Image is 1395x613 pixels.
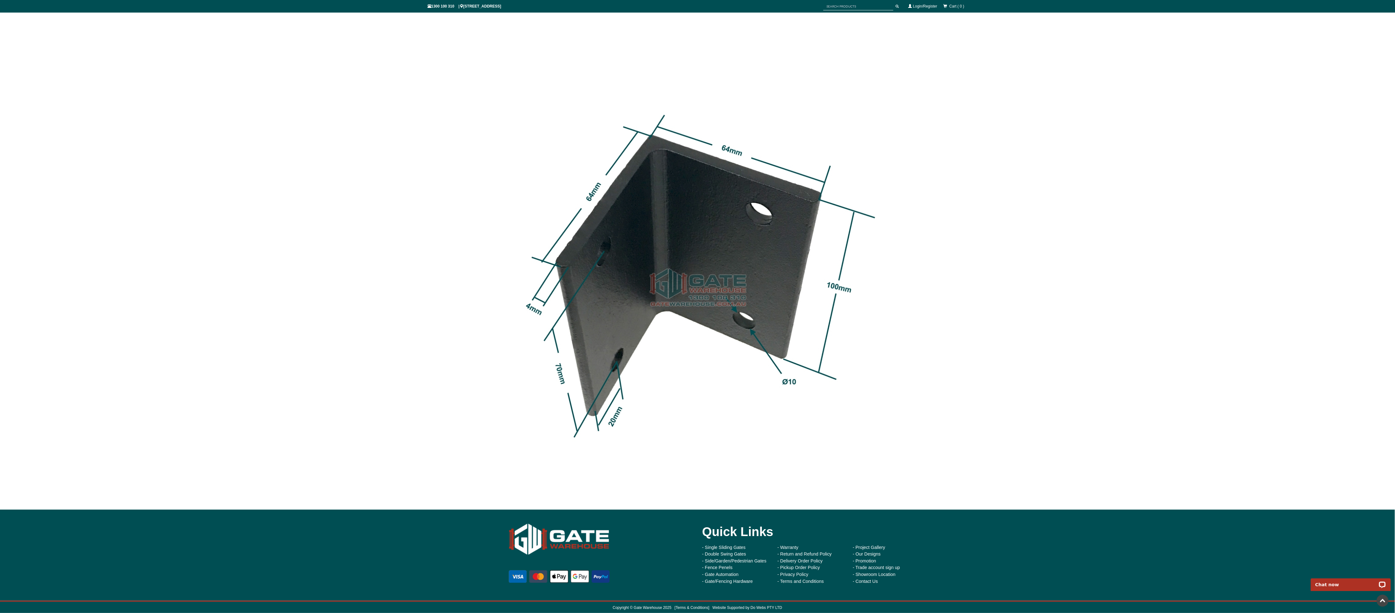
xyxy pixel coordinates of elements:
[713,605,782,610] a: Website Supported by Do Webs PTY LTD
[950,4,964,8] span: Cart ( 0 )
[853,551,881,556] a: - Our Designs
[853,565,900,570] a: - Trade account sign up
[671,605,709,610] span: [ ]
[508,519,611,560] img: Gate Warehouse
[823,3,893,10] input: SEARCH PRODUCTS
[676,605,708,610] a: Terms & Conditions
[702,545,746,550] a: - Single Sliding Gates
[778,579,824,584] a: - Terms and Conditions
[702,572,739,577] a: - Gate Automation
[497,86,898,488] img: steel angle bracket l shape 60x60x4x100mm black - 5 - Gate Warehouse
[853,579,878,584] a: - Contact Us
[853,572,896,577] a: - Showroom Location
[778,558,823,563] a: - Delivery Order Policy
[702,558,767,563] a: - Side/Garden/Pedestrian Gates
[702,579,753,584] a: - Gate/Fencing Hardware
[702,551,746,556] a: - Double Swing Gates
[778,551,832,556] a: - Return and Refund Policy
[702,519,919,544] div: Quick Links
[913,4,937,8] a: Login/Register
[778,565,820,570] a: - Pickup Order Policy
[778,545,799,550] a: - Warranty
[1307,571,1395,591] iframe: LiveChat chat widget
[778,572,808,577] a: - Privacy Policy
[428,4,501,8] span: 1300 100 310 | [STREET_ADDRESS]
[853,545,885,550] a: - Project Gallery
[853,558,876,563] a: - Promotion
[508,569,611,584] img: payment options
[702,565,733,570] a: - Fence Penels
